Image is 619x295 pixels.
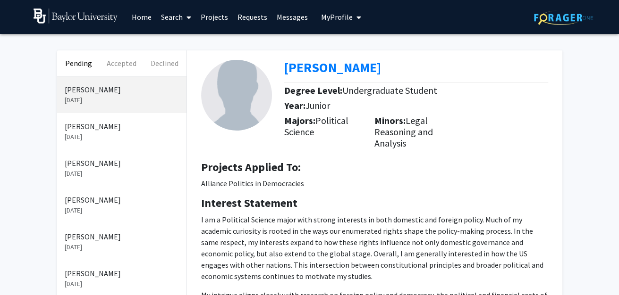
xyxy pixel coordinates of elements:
p: [PERSON_NAME] [65,268,179,279]
img: Profile Picture [201,60,272,131]
p: [DATE] [65,279,179,289]
p: I am a Political Science major with strong interests in both domestic and foreign policy. Much of... [201,214,548,282]
b: Degree Level: [284,84,342,96]
b: Year: [284,99,305,111]
p: [DATE] [65,132,179,142]
a: Messages [272,0,313,33]
b: Majors: [284,115,315,126]
p: [PERSON_NAME] [65,231,179,242]
img: ForagerOne Logo [534,10,593,25]
button: Declined [143,50,186,76]
p: [DATE] [65,242,179,252]
p: [PERSON_NAME] [65,194,179,205]
span: Political Science [284,115,348,138]
a: Projects [196,0,233,33]
a: Requests [233,0,272,33]
p: Alliance Politics in Democracies [201,178,548,189]
img: Baylor University Logo [34,8,118,24]
span: Undergraduate Student [342,84,437,96]
a: Home [127,0,156,33]
p: [DATE] [65,95,179,105]
p: [PERSON_NAME] [65,121,179,132]
span: Legal Reasoning and Analysis [374,115,433,149]
p: [PERSON_NAME] [65,84,179,95]
span: My Profile [321,12,353,22]
p: [DATE] [65,205,179,215]
span: Junior [305,99,330,111]
b: Interest Statement [201,196,297,210]
button: Pending [57,50,100,76]
p: [DATE] [65,169,179,179]
p: [PERSON_NAME] [65,157,179,169]
b: [PERSON_NAME] [284,59,381,76]
button: Accepted [100,50,143,76]
b: Minors: [374,115,406,126]
iframe: Chat [7,253,40,288]
b: Projects Applied To: [201,160,301,174]
a: Search [156,0,196,33]
a: Opens in a new tab [284,59,381,76]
